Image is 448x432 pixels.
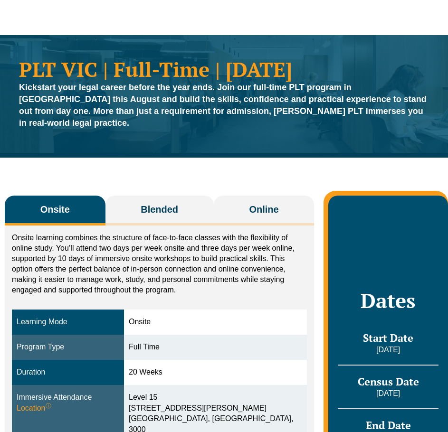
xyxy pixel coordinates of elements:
[17,392,119,414] div: Immersive Attendance
[358,375,419,388] span: Census Date
[338,289,438,312] h2: Dates
[141,203,178,216] span: Blended
[366,418,411,432] span: End Date
[19,83,427,128] strong: Kickstart your legal career before the year ends. Join our full-time PLT program in [GEOGRAPHIC_D...
[338,388,438,399] p: [DATE]
[12,233,307,295] p: Onsite learning combines the structure of face-to-face classes with the flexibility of online stu...
[129,317,302,328] div: Onsite
[363,331,413,345] span: Start Date
[17,342,119,353] div: Program Type
[17,367,119,378] div: Duration
[129,367,302,378] div: 20 Weeks
[40,203,70,216] span: Onsite
[17,403,51,414] span: Location
[17,317,119,328] div: Learning Mode
[338,345,438,355] p: [DATE]
[249,203,278,216] span: Online
[46,403,51,409] sup: ⓘ
[129,342,302,353] div: Full Time
[19,59,429,79] h1: PLT VIC | Full-Time | [DATE]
